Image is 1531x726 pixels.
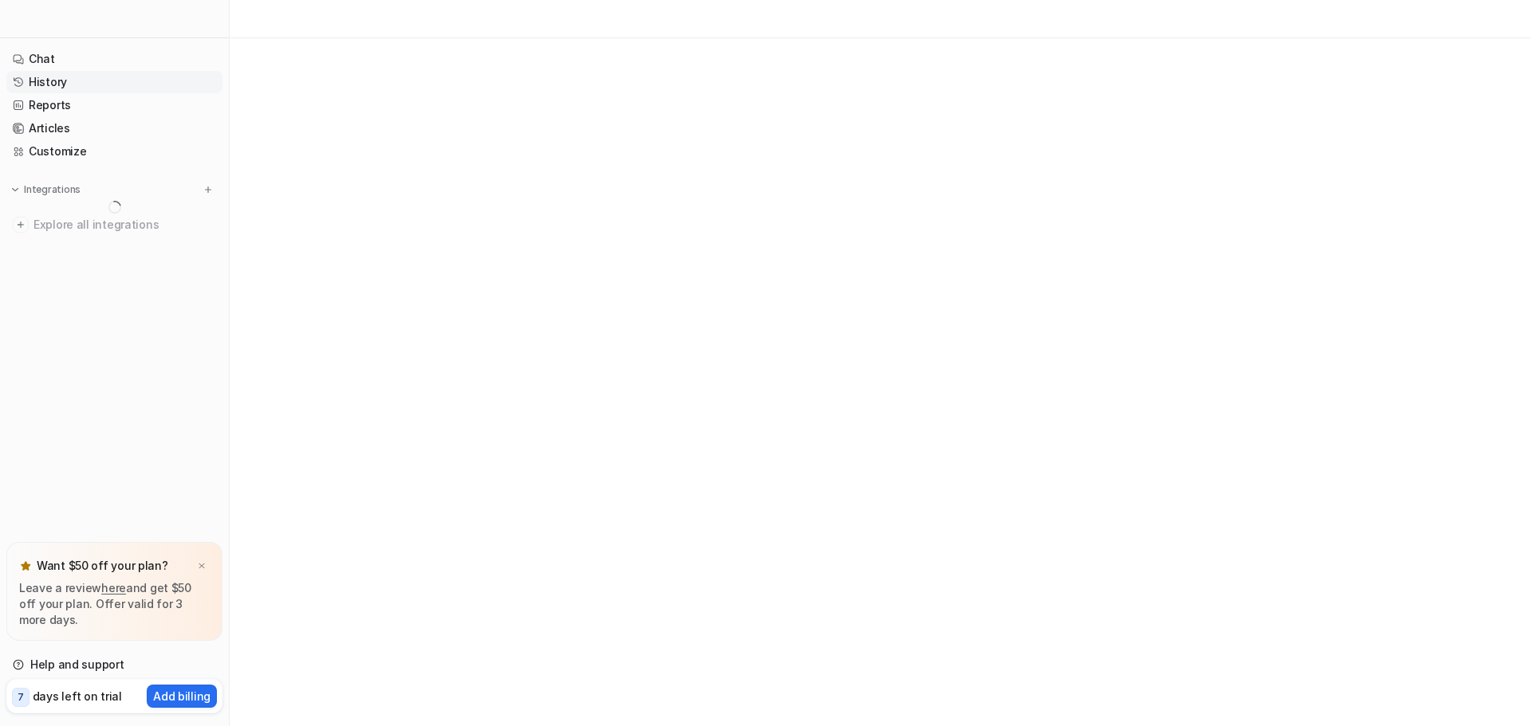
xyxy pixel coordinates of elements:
p: Want $50 off your plan? [37,558,168,574]
button: Integrations [6,182,85,198]
a: History [6,71,222,93]
img: menu_add.svg [203,184,214,195]
img: x [197,561,207,571]
a: Explore all integrations [6,214,222,236]
span: Explore all integrations [33,212,216,237]
img: explore all integrations [13,217,29,233]
a: Customize [6,140,222,163]
p: Leave a review and get $50 off your plan. Offer valid for 3 more days. [19,580,210,628]
p: 7 [18,690,24,704]
p: Add billing [153,688,211,704]
img: star [19,559,32,572]
img: expand menu [10,184,21,195]
p: days left on trial [33,688,122,704]
a: here [101,581,126,595]
a: Articles [6,117,222,139]
button: Add billing [147,685,217,708]
a: Help and support [6,653,222,676]
a: Reports [6,94,222,116]
a: Chat [6,48,222,70]
p: Integrations [24,183,81,196]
